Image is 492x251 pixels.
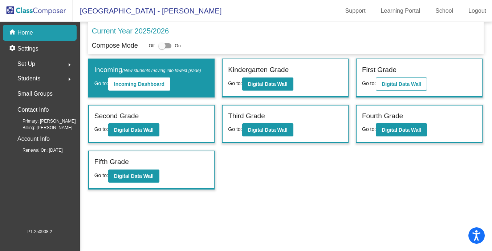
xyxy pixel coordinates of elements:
span: Off [149,43,155,49]
a: Logout [463,5,492,17]
p: Settings [17,44,38,53]
span: [GEOGRAPHIC_DATA] - [PERSON_NAME] [73,5,221,17]
button: Digital Data Wall [108,170,159,183]
span: Go to: [94,172,108,178]
span: Renewal On: [DATE] [11,147,62,154]
b: Incoming Dashboard [114,81,164,87]
span: Go to: [94,80,108,86]
span: Go to: [228,80,242,86]
label: Kindergarten Grade [228,65,289,75]
button: Digital Data Wall [376,77,427,91]
b: Digital Data Wall [114,127,154,133]
label: Third Grade [228,111,265,121]
span: (New students moving into lowest grade) [122,68,201,73]
mat-icon: home [9,28,17,37]
label: First Grade [362,65,397,75]
p: Home [17,28,33,37]
label: Fifth Grade [94,157,129,167]
p: Contact Info [17,105,49,115]
b: Digital Data Wall [382,127,421,133]
p: Current Year 2025/2026 [92,25,169,36]
span: Students [17,73,40,84]
span: Billing: [PERSON_NAME] [11,124,72,131]
mat-icon: arrow_right [65,75,74,84]
a: School [430,5,459,17]
b: Digital Data Wall [248,81,288,87]
button: Digital Data Wall [108,123,159,136]
span: On [175,43,181,49]
b: Digital Data Wall [248,127,288,133]
b: Digital Data Wall [382,81,421,87]
mat-icon: settings [9,44,17,53]
span: Set Up [17,59,35,69]
button: Digital Data Wall [376,123,427,136]
p: Account Info [17,134,50,144]
label: Fourth Grade [362,111,403,121]
span: Go to: [362,126,376,132]
a: Learning Portal [375,5,426,17]
a: Support [339,5,371,17]
b: Digital Data Wall [114,173,154,179]
span: Go to: [94,126,108,132]
p: Small Groups [17,89,53,99]
button: Digital Data Wall [242,123,293,136]
span: Primary: [PERSON_NAME] [11,118,76,124]
button: Digital Data Wall [242,77,293,91]
mat-icon: arrow_right [65,60,74,69]
p: Compose Mode [92,41,138,51]
button: Incoming Dashboard [108,77,170,91]
label: Incoming [94,65,201,75]
span: Go to: [228,126,242,132]
label: Second Grade [94,111,139,121]
span: Go to: [362,80,376,86]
